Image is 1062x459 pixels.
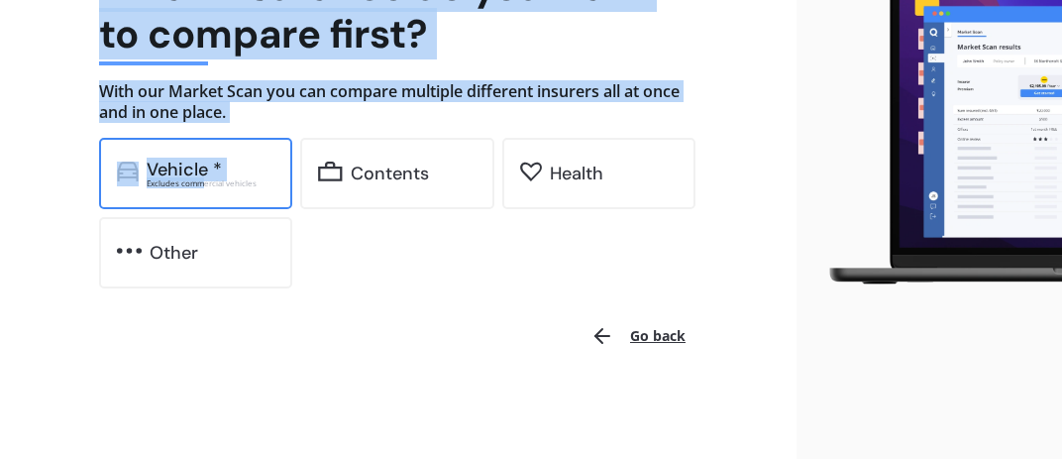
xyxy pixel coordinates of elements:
img: content.01f40a52572271636b6f.svg [318,162,343,181]
div: Excludes commercial vehicles [147,179,275,187]
img: other.81dba5aafe580aa69f38.svg [117,241,142,261]
div: Health [550,164,603,183]
h4: With our Market Scan you can compare multiple different insurers all at once and in one place. [99,81,697,122]
div: Other [150,243,198,263]
button: Go back [579,312,697,360]
img: health.62746f8bd298b648b488.svg [520,162,542,181]
div: Vehicle * [147,160,222,179]
div: Contents [351,164,429,183]
img: car.f15378c7a67c060ca3f3.svg [117,162,139,181]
